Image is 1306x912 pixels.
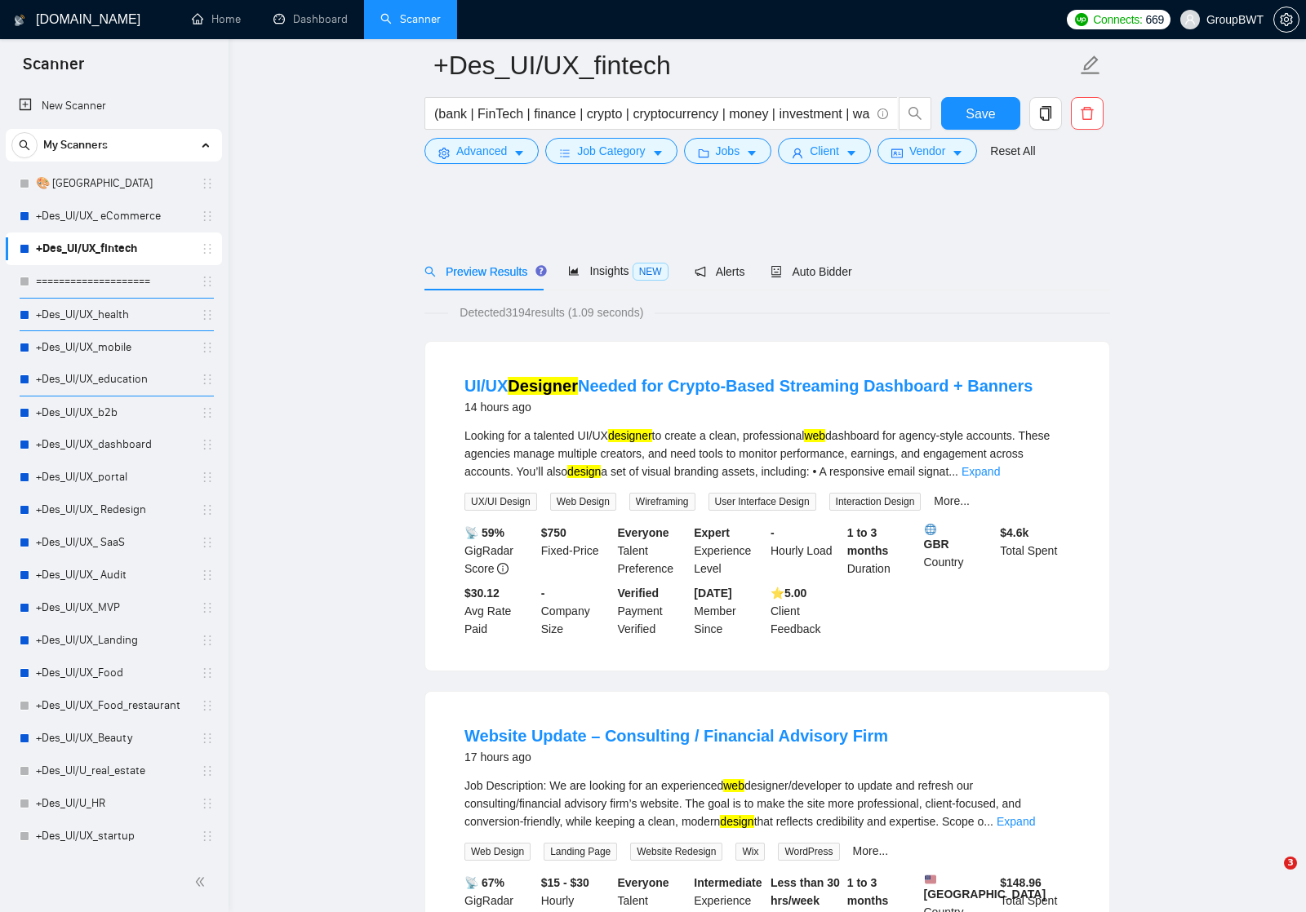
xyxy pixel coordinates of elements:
img: upwork-logo.png [1075,13,1088,26]
span: holder [201,308,214,321]
span: My Scanners [43,129,108,162]
a: +Des_UI/UX_b2b [36,396,191,429]
mark: design [720,815,753,828]
mark: web [723,779,744,792]
b: Intermediate [694,876,762,889]
span: holder [201,242,214,255]
span: holder [201,569,214,582]
span: NEW [633,263,669,281]
span: 3 [1284,857,1297,870]
a: setting [1273,13,1299,26]
span: Web Design [550,493,616,511]
a: More... [853,844,889,857]
span: Save [966,104,995,124]
span: copy [1030,106,1061,121]
div: Tooltip anchor [534,263,549,278]
span: info-circle [497,563,509,574]
b: $ 148.96 [1000,876,1042,889]
span: notification [695,266,706,277]
div: Client Feedback [767,584,844,638]
span: holder [201,634,214,647]
div: Company Size [538,584,615,638]
a: +Des_UI/UX_Food [36,657,191,689]
a: +Des_UI/UX_ SaaS [36,526,191,559]
span: holder [201,177,214,190]
span: Alerts [695,265,745,278]
b: 📡 67% [464,876,504,889]
span: caret-down [513,147,525,159]
mark: design [567,465,601,478]
span: holder [201,732,214,745]
img: logo [14,7,25,33]
mark: web [804,429,825,442]
a: More... [934,494,970,507]
div: Fixed-Price [538,524,615,578]
div: GigRadar Score [461,524,538,578]
span: holder [201,373,214,386]
span: user [1184,14,1196,25]
button: Save [941,97,1020,130]
div: Total Spent [997,524,1073,578]
span: Client [810,142,839,160]
span: robot [771,266,782,277]
button: delete [1071,97,1104,130]
span: idcard [891,147,903,159]
a: +Des_UI/UX_startup [36,820,191,852]
b: 1 to 3 months [847,526,889,557]
a: +Des_UI/U_HR [36,787,191,820]
button: search [899,97,931,130]
b: Verified [618,587,660,600]
span: delete [1072,106,1103,121]
b: $ 4.6k [1000,526,1028,539]
a: +Des_UI/UX_dashboard [36,428,191,461]
span: holder [201,601,214,614]
input: Scanner name... [433,45,1077,86]
span: holder [201,830,214,843]
b: Everyone [618,526,669,539]
a: dashboardDashboard [273,12,348,26]
span: 669 [1146,11,1164,29]
img: 🌐 [925,524,936,535]
span: bars [559,147,571,159]
a: ==================== [36,265,191,298]
a: 🎨 [GEOGRAPHIC_DATA] [36,167,191,200]
span: holder [201,341,214,354]
span: setting [1274,13,1299,26]
span: search [12,139,37,151]
span: Advanced [456,142,507,160]
a: New Scanner [19,90,209,122]
a: +Des_UI/UX_Food_restaurant [36,689,191,722]
span: area-chart [568,265,580,277]
b: $ 750 [541,526,566,539]
a: +Des_UI/UX_portal [36,461,191,494]
a: +Des_UI/UX_MVP [36,591,191,624]
div: Country [921,524,997,578]
a: UI/UXDesignerNeeded for Crypto-Based Streaming Dashboard + Banners [464,377,1033,395]
b: [GEOGRAPHIC_DATA] [924,874,1046,901]
span: setting [438,147,450,159]
b: 📡 59% [464,526,504,539]
span: Preview Results [424,265,542,278]
span: holder [201,210,214,223]
span: holder [201,503,214,516]
li: New Scanner [6,90,222,122]
span: caret-down [952,147,963,159]
span: Landing Page [544,843,617,861]
button: folderJobscaret-down [684,138,772,164]
span: Insights [568,264,668,277]
a: +Des_UI/UX_Landing [36,624,191,657]
button: settingAdvancedcaret-down [424,138,539,164]
div: Hourly Load [767,524,844,578]
b: $30.12 [464,587,500,600]
span: ... [948,465,958,478]
b: 1 to 3 months [847,876,889,907]
button: userClientcaret-down [778,138,871,164]
span: Jobs [716,142,740,160]
a: +Des_UI/UX_ eCommerce [36,200,191,232]
a: searchScanner [380,12,441,26]
b: ⭐️ 5.00 [771,587,806,600]
b: $15 - $30 [541,876,589,889]
button: idcardVendorcaret-down [877,138,977,164]
div: Member Since [691,584,767,638]
b: Less than 30 hrs/week [771,876,840,907]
